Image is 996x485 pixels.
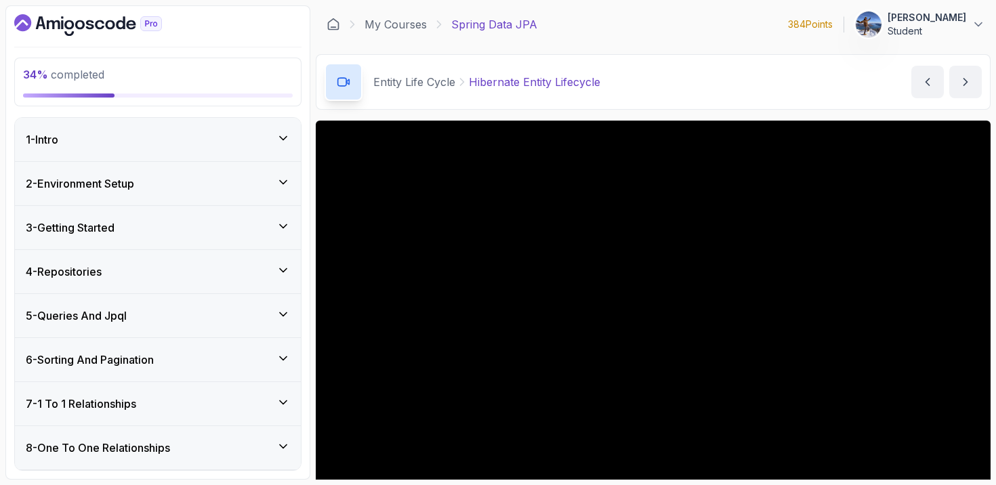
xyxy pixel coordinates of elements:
[15,206,301,249] button: 3-Getting Started
[451,16,537,33] p: Spring Data JPA
[26,263,102,280] h3: 4 - Repositories
[855,11,985,38] button: user profile image[PERSON_NAME]Student
[26,396,136,412] h3: 7 - 1 To 1 Relationships
[26,440,170,456] h3: 8 - One To One Relationships
[15,382,301,425] button: 7-1 To 1 Relationships
[26,175,134,192] h3: 2 - Environment Setup
[327,18,340,31] a: Dashboard
[26,219,115,236] h3: 3 - Getting Started
[888,24,966,38] p: Student
[15,250,301,293] button: 4-Repositories
[15,294,301,337] button: 5-Queries And Jpql
[888,11,966,24] p: [PERSON_NAME]
[15,426,301,469] button: 8-One To One Relationships
[14,14,193,36] a: Dashboard
[23,68,48,81] span: 34 %
[26,352,154,368] h3: 6 - Sorting And Pagination
[373,74,455,90] p: Entity Life Cycle
[911,66,944,98] button: previous content
[15,162,301,205] button: 2-Environment Setup
[949,66,982,98] button: next content
[23,68,104,81] span: completed
[365,16,427,33] a: My Courses
[26,131,58,148] h3: 1 - Intro
[788,18,833,31] p: 384 Points
[469,74,600,90] p: Hibernate Entity Lifecycle
[15,118,301,161] button: 1-Intro
[15,338,301,381] button: 6-Sorting And Pagination
[856,12,881,37] img: user profile image
[26,308,127,324] h3: 5 - Queries And Jpql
